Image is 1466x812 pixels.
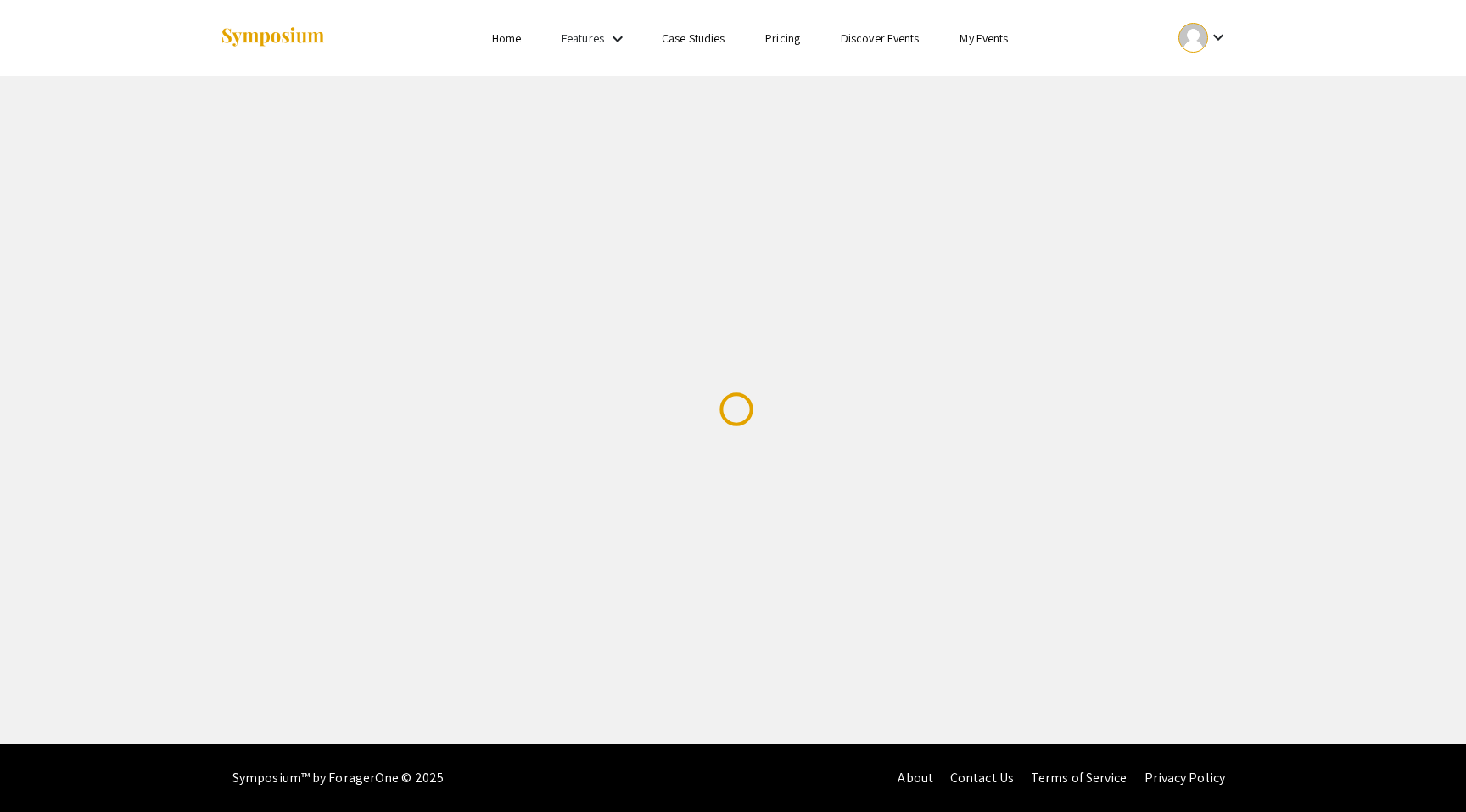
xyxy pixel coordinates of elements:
a: Terms of Service [1031,769,1127,787]
img: Symposium by ForagerOne [220,26,326,49]
a: About [898,769,933,787]
mat-icon: Expand Features list [607,29,628,49]
div: Symposium™ by ForagerOne © 2025 [232,744,444,812]
a: My Events [960,31,1008,46]
a: Features [562,31,604,46]
button: Expand account dropdown [1161,19,1246,57]
a: Case Studies [662,31,725,46]
iframe: Chat [1394,736,1453,799]
a: Home [492,31,521,46]
a: Discover Events [841,31,920,46]
a: Pricing [765,31,800,46]
a: Contact Us [950,769,1014,787]
a: Privacy Policy [1144,769,1225,787]
mat-icon: Expand account dropdown [1208,27,1228,47]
